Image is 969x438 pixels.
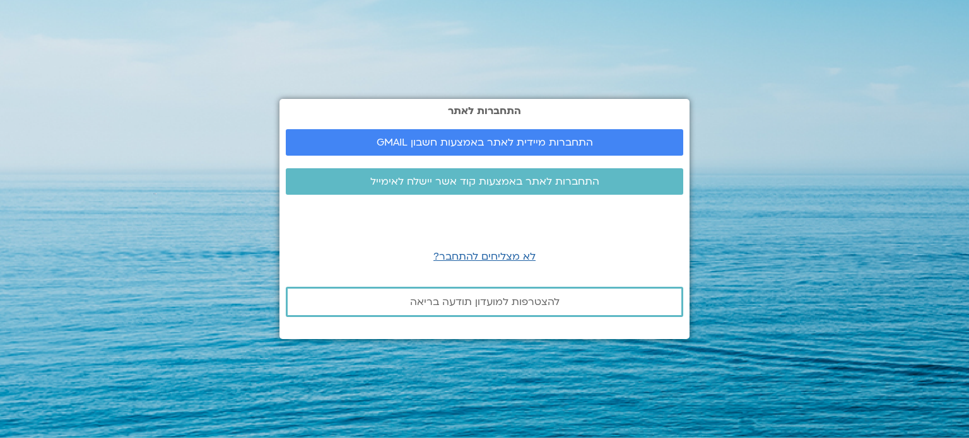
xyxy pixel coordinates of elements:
a: התחברות מיידית לאתר באמצעות חשבון GMAIL [286,129,683,156]
span: התחברות לאתר באמצעות קוד אשר יישלח לאימייל [370,176,599,187]
span: להצטרפות למועדון תודעה בריאה [410,296,560,308]
a: להצטרפות למועדון תודעה בריאה [286,287,683,317]
span: התחברות מיידית לאתר באמצעות חשבון GMAIL [377,137,593,148]
h2: התחברות לאתר [286,105,683,117]
a: התחברות לאתר באמצעות קוד אשר יישלח לאימייל [286,168,683,195]
a: לא מצליחים להתחבר? [433,250,536,263]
